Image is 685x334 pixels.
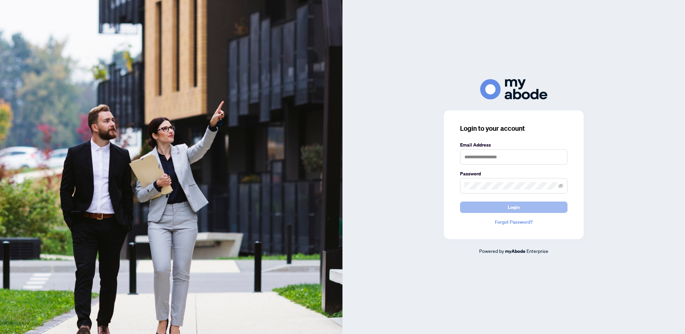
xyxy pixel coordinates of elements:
h3: Login to your account [460,124,567,133]
span: Enterprise [527,248,548,254]
span: Powered by [479,248,504,254]
img: ma-logo [480,79,547,100]
button: Login [460,202,567,213]
a: myAbode [505,247,526,255]
span: eye-invisible [558,183,563,188]
label: Email Address [460,141,567,149]
a: Forgot Password? [460,218,567,226]
label: Password [460,170,567,177]
span: Login [508,202,520,213]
